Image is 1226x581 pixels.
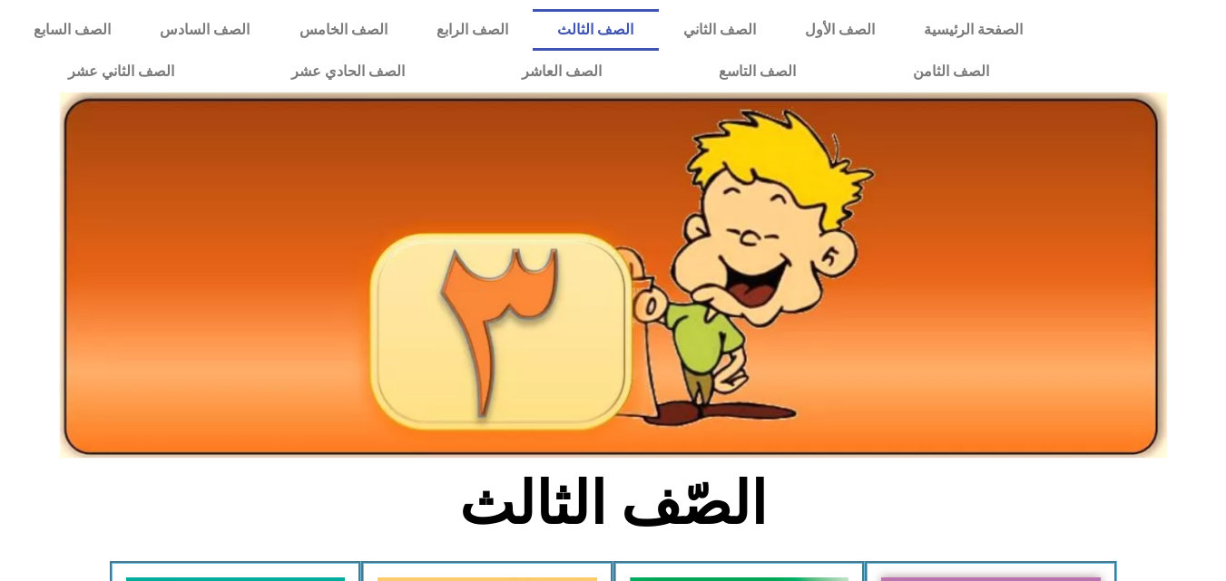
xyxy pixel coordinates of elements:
[780,9,899,51] a: الصف الأول
[533,9,658,51] a: الصف الثالث
[313,469,913,539] h2: الصّف الثالث
[412,9,533,51] a: الصف الرابع
[9,51,232,92] a: الصف الثاني عشر
[463,51,660,92] a: الصف العاشر
[659,9,780,51] a: الصف الثاني
[135,9,274,51] a: الصف السادس
[232,51,463,92] a: الصف الحادي عشر
[275,9,412,51] a: الصف الخامس
[854,51,1047,92] a: الصف الثامن
[660,51,854,92] a: الصف التاسع
[9,9,135,51] a: الصف السابع
[899,9,1047,51] a: الصفحة الرئيسية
